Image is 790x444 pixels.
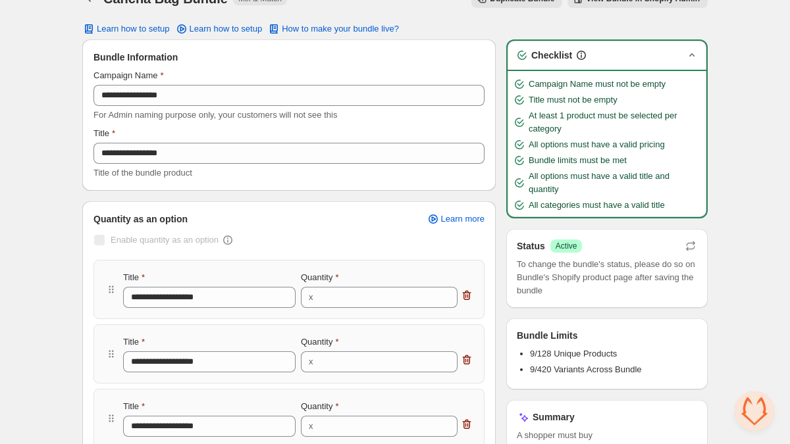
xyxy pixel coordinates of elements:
span: Learn how to setup [97,24,170,34]
span: 9/128 Unique Products [530,349,617,358]
span: Quantity as an option [93,212,188,226]
label: Quantity [301,335,338,349]
span: All categories must have a valid title [529,199,665,212]
h3: Summary [533,410,575,424]
span: Enable quantity as an option [111,235,219,245]
span: Learn more [441,214,485,224]
span: Campaign Name must not be empty [529,78,666,91]
span: Title must not be empty [529,93,618,107]
label: Title [93,127,115,140]
span: Bundle limits must be met [529,154,627,167]
button: Learn how to setup [74,20,178,38]
a: Open chat [735,391,774,431]
label: Title [123,400,145,413]
h3: Checklist [531,49,572,62]
span: Bundle Information [93,51,178,64]
span: For Admin naming purpose only, your customers will not see this [93,110,337,120]
div: x [309,355,313,368]
a: Learn how to setup [167,20,271,38]
label: Quantity [301,400,338,413]
span: All options must have a valid pricing [529,138,665,151]
h3: Bundle Limits [517,329,578,342]
span: Learn how to setup [190,24,263,34]
span: At least 1 product must be selected per category [529,109,701,136]
label: Title [123,271,145,284]
span: To change the bundle's status, please do so on Bundle's Shopify product page after saving the bundle [517,258,697,297]
button: How to make your bundle live? [259,20,407,38]
label: Quantity [301,271,338,284]
span: Active [556,241,577,251]
span: How to make your bundle live? [282,24,399,34]
h3: Status [517,239,545,253]
span: All options must have a valid title and quantity [529,170,701,196]
div: x [309,291,313,304]
span: Title of the bundle product [93,168,192,178]
label: Campaign Name [93,69,164,82]
span: 9/420 Variants Across Bundle [530,364,642,374]
a: Learn more [419,210,492,228]
span: A shopper must buy [517,429,697,442]
label: Title [123,335,145,349]
div: x [309,420,313,433]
